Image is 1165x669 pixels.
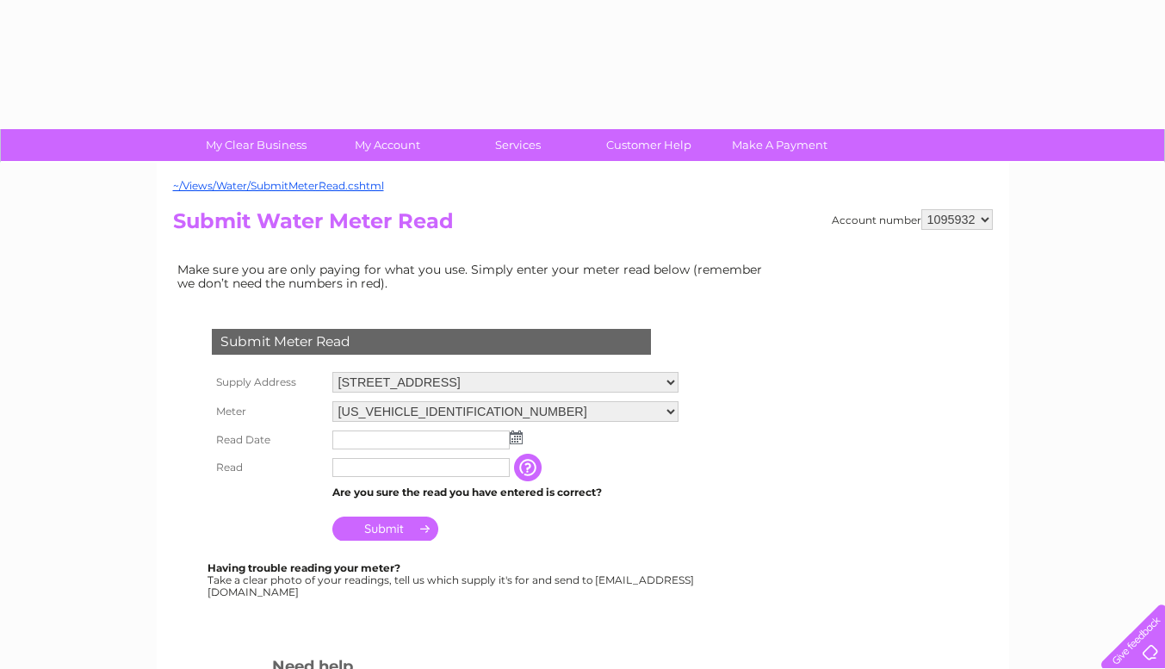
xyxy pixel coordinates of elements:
[208,562,697,598] div: Take a clear photo of your readings, tell us which supply it's for and send to [EMAIL_ADDRESS][DO...
[173,209,993,242] h2: Submit Water Meter Read
[208,368,328,397] th: Supply Address
[578,129,720,161] a: Customer Help
[173,179,384,192] a: ~/Views/Water/SubmitMeterRead.cshtml
[208,561,400,574] b: Having trouble reading your meter?
[332,517,438,541] input: Submit
[328,481,683,504] td: Are you sure the read you have entered is correct?
[173,258,776,294] td: Make sure you are only paying for what you use. Simply enter your meter read below (remember we d...
[510,431,523,444] img: ...
[185,129,327,161] a: My Clear Business
[208,454,328,481] th: Read
[208,426,328,454] th: Read Date
[316,129,458,161] a: My Account
[832,209,993,230] div: Account number
[447,129,589,161] a: Services
[208,397,328,426] th: Meter
[709,129,851,161] a: Make A Payment
[212,329,651,355] div: Submit Meter Read
[514,454,545,481] input: Information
